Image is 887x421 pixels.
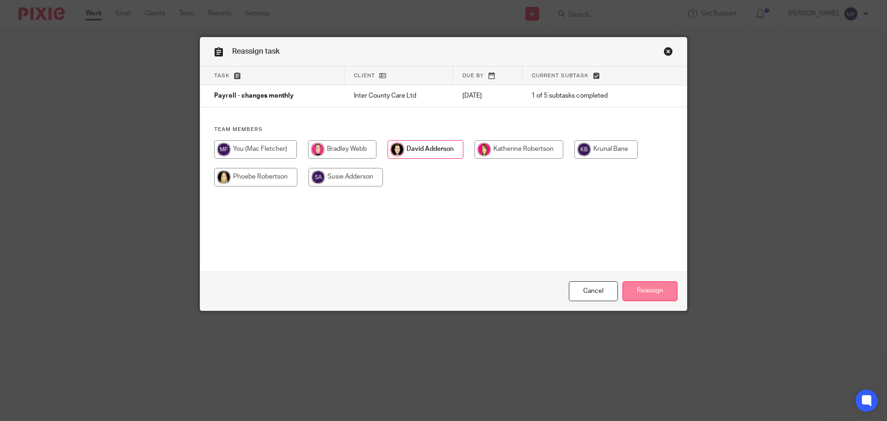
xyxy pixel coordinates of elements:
[664,47,673,59] a: Close this dialog window
[232,48,280,55] span: Reassign task
[214,126,673,133] h4: Team members
[354,91,444,100] p: Inter County Care Ltd
[214,73,230,78] span: Task
[462,91,513,100] p: [DATE]
[214,93,294,99] span: Payroll - changes monthly
[522,85,650,107] td: 1 of 5 subtasks completed
[354,73,375,78] span: Client
[462,73,484,78] span: Due by
[569,281,618,301] a: Close this dialog window
[532,73,589,78] span: Current subtask
[622,281,678,301] input: Reassign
